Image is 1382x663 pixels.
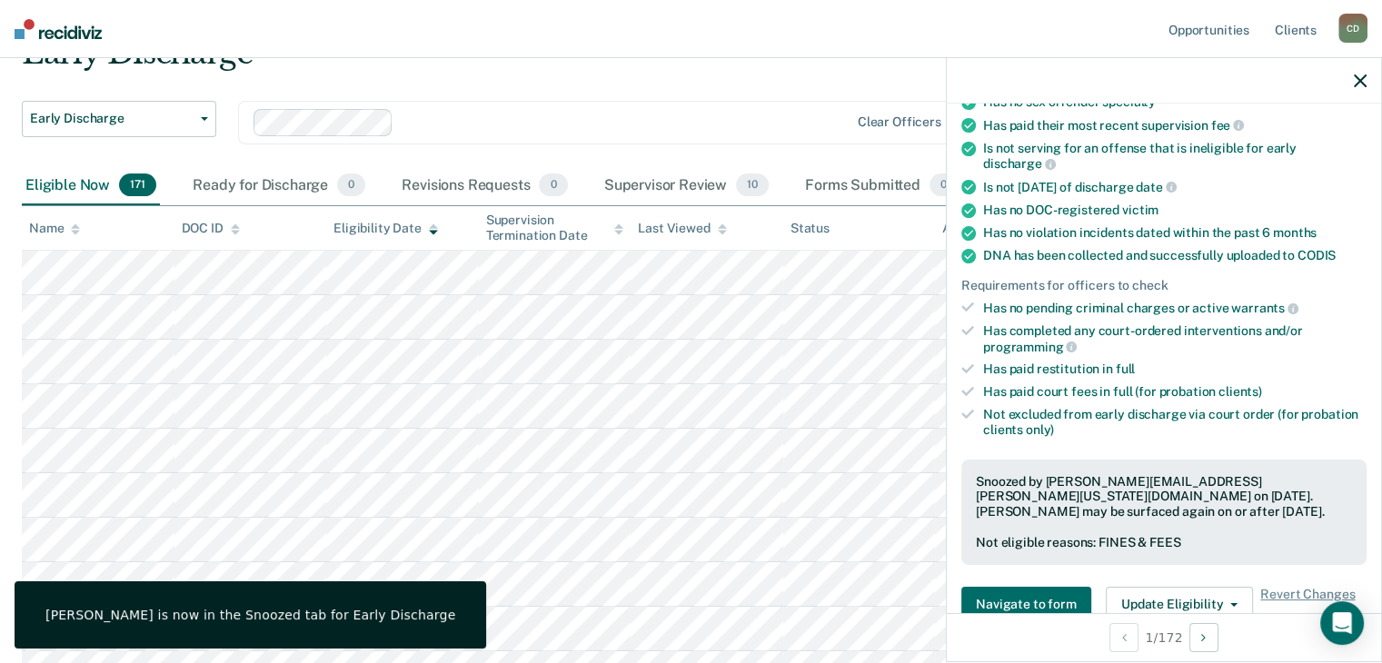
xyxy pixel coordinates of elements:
div: DOC ID [182,221,240,236]
div: Is not serving for an offense that is ineligible for early [983,141,1367,172]
div: Status [790,221,830,236]
div: Eligible Now [22,166,160,206]
div: DNA has been collected and successfully uploaded to [983,248,1367,263]
span: CODIS [1297,248,1336,262]
span: date [1136,180,1176,194]
span: discharge [983,156,1056,171]
div: Supervision Termination Date [486,213,624,243]
div: Has no violation incidents dated within the past 6 [983,225,1367,241]
span: full [1116,361,1135,376]
div: Open Intercom Messenger [1320,601,1364,645]
div: Clear officers [858,114,941,130]
div: Has no pending criminal charges or active [983,300,1367,316]
div: Supervisor Review [601,166,772,206]
div: Has completed any court-ordered interventions and/or [983,323,1367,354]
span: 10 [736,173,769,197]
div: Early Discharge [22,35,1059,86]
div: Revisions Requests [398,166,571,206]
span: 0 [539,173,567,197]
span: warrants [1231,301,1298,315]
div: Snoozed by [PERSON_NAME][EMAIL_ADDRESS][PERSON_NAME][US_STATE][DOMAIN_NAME] on [DATE]. [PERSON_NA... [976,474,1352,520]
div: Is not [DATE] of discharge [983,179,1367,195]
div: Eligibility Date [333,221,438,236]
div: Assigned to [942,221,1028,236]
button: Next Opportunity [1189,623,1218,652]
span: Revert Changes [1260,587,1355,623]
div: Forms Submitted [801,166,961,206]
div: Requirements for officers to check [961,278,1367,293]
div: Not eligible reasons: FINES & FEES [976,535,1352,550]
span: clients) [1218,384,1262,399]
button: Update Eligibility [1106,587,1253,623]
span: victim [1122,203,1158,217]
div: Has paid their most recent supervision [983,117,1367,134]
div: [PERSON_NAME] is now in the Snoozed tab for Early Discharge [45,607,455,623]
button: Previous Opportunity [1109,623,1138,652]
span: only) [1026,422,1054,437]
div: Name [29,221,80,236]
span: 171 [119,173,156,197]
div: Has no DOC-registered [983,203,1367,218]
span: 0 [337,173,365,197]
div: Ready for Discharge [189,166,369,206]
button: Navigate to form [961,587,1091,623]
span: specialty [1102,94,1156,109]
div: Has paid court fees in full (for probation [983,384,1367,400]
div: 1 / 172 [947,613,1381,661]
div: C D [1338,14,1367,43]
div: Has paid restitution in [983,361,1367,377]
div: Last Viewed [638,221,726,236]
a: Navigate to form link [961,587,1099,623]
span: fee [1211,118,1244,133]
span: 0 [930,173,958,197]
div: Not excluded from early discharge via court order (for probation clients [983,407,1367,438]
span: programming [983,340,1077,354]
img: Recidiviz [15,19,102,39]
span: months [1273,225,1317,240]
span: Early Discharge [30,111,194,126]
